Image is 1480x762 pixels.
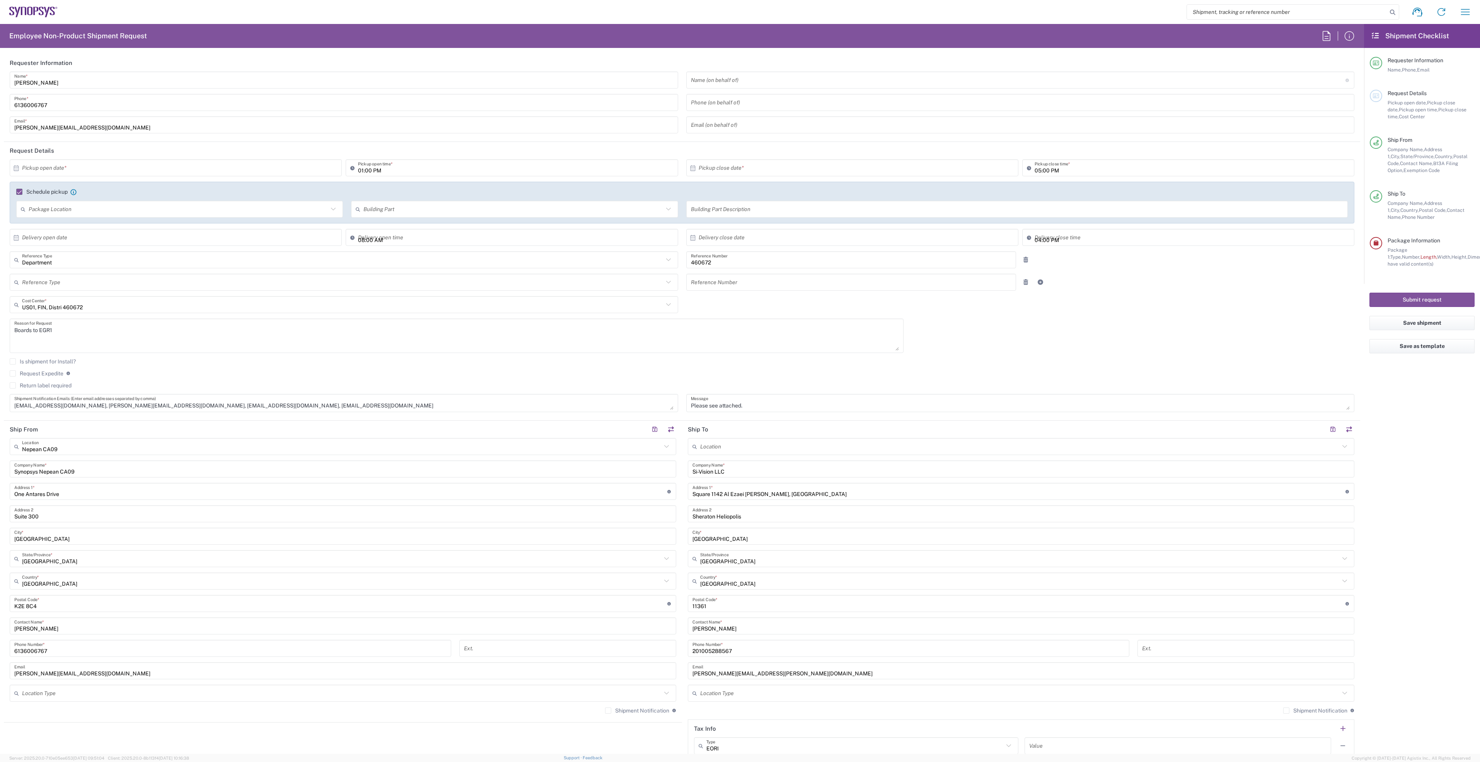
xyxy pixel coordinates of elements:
span: Contact Name, [1400,160,1433,166]
span: Number, [1402,254,1420,260]
input: Shipment, tracking or reference number [1187,5,1387,19]
a: Remove Reference [1020,254,1031,265]
span: Copyright © [DATE]-[DATE] Agistix Inc., All Rights Reserved [1352,755,1471,762]
span: Country, [1435,153,1453,159]
span: [DATE] 09:51:04 [73,756,104,760]
span: Pickup open time, [1399,107,1438,113]
span: Email [1417,67,1430,73]
button: Submit request [1369,293,1475,307]
span: Cost Center [1399,114,1425,119]
span: Height, [1451,254,1468,260]
span: Ship From [1388,137,1412,143]
span: Client: 2025.20.0-8b113f4 [108,756,189,760]
label: Shipment Notification [1283,707,1347,714]
span: Country, [1400,207,1419,213]
a: Support [564,755,583,760]
label: Return label required [10,382,72,389]
span: Package Information [1388,237,1440,244]
a: Add Reference [1035,277,1046,288]
button: Save shipment [1369,316,1475,330]
span: Name, [1388,67,1402,73]
span: Phone Number [1402,214,1435,220]
span: Ship To [1388,191,1405,197]
h2: Shipment Checklist [1371,31,1449,41]
h2: Request Details [10,147,54,155]
span: Pickup open date, [1388,100,1427,106]
span: [DATE] 10:16:38 [159,756,189,760]
a: Feedback [583,755,602,760]
span: Server: 2025.20.0-710e05ee653 [9,756,104,760]
label: Request Expedite [10,370,63,377]
span: Length, [1420,254,1437,260]
span: Company Name, [1388,200,1424,206]
span: Requester Information [1388,57,1443,63]
a: Remove Reference [1020,277,1031,288]
span: Exemption Code [1403,167,1440,173]
span: Postal Code, [1419,207,1447,213]
h2: Requester Information [10,59,72,67]
span: City, [1391,153,1400,159]
span: Phone, [1402,67,1417,73]
h2: Tax Info [694,725,716,733]
h2: Employee Non-Product Shipment Request [9,31,147,41]
span: Package 1: [1388,247,1407,260]
label: Is shipment for Install? [10,358,76,365]
button: Save as template [1369,339,1475,353]
h2: Ship From [10,426,38,433]
label: Schedule pickup [16,189,68,195]
label: Shipment Notification [605,707,669,714]
span: Width, [1437,254,1451,260]
span: City, [1391,207,1400,213]
span: Company Name, [1388,147,1424,152]
span: State/Province, [1400,153,1435,159]
span: Type, [1390,254,1402,260]
span: Request Details [1388,90,1427,96]
h2: Ship To [688,426,708,433]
